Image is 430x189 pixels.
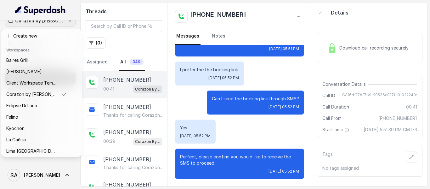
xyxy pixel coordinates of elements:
p: [PERSON_NAME] [6,68,42,75]
p: Corazon by [PERSON_NAME] [6,91,57,98]
p: Lima [GEOGRAPHIC_DATA] [6,147,57,155]
header: Workspaces [3,44,81,55]
p: Corazon by [PERSON_NAME] [15,17,65,25]
p: La Cañita [6,136,26,144]
p: Felino [6,113,18,121]
button: Create new [3,30,81,42]
p: Eclipse Di Luna [6,102,37,109]
p: Kyochon [6,125,25,132]
div: Corazon by [PERSON_NAME] [1,29,82,157]
button: Corazon by [PERSON_NAME] [5,15,76,27]
p: Client Workspace Template [6,79,57,87]
p: Baires Grill [6,56,28,64]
